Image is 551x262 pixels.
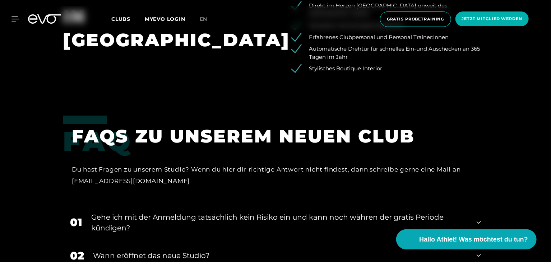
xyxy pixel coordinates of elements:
[419,235,528,244] span: Hallo Athlet! Was möchtest du tun?
[296,65,488,73] li: Stylisches Boutique Interior
[72,164,470,187] div: Du hast Fragen zu unserem Studio? Wenn du hier dir richtige Antwort nicht findest, dann schreibe ...
[111,16,130,22] span: Clubs
[111,15,145,22] a: Clubs
[396,229,537,249] button: Hallo Athlet! Was möchtest du tun?
[70,214,82,230] div: 01
[200,15,216,23] a: en
[200,16,208,22] span: en
[296,33,488,42] li: Erfahrenes Clubpersonal und Personal Trainer:innen
[387,16,444,22] span: Gratis Probetraining
[93,250,468,261] div: Wann eröffnet das neue Studio?
[378,11,453,27] a: Gratis Probetraining
[462,16,522,22] span: Jetzt Mitglied werden
[453,11,531,27] a: Jetzt Mitglied werden
[72,125,470,148] h1: FAQS ZU UNSEREM NEUEN CLUB
[296,45,488,61] li: Automatische Drehtür für schnelles Ein-und Auschecken an 365 Tagen im Jahr
[91,212,468,233] div: Gehe ich mit der Anmeldung tatsächlich kein Risiko ein und kann noch währen der gratis Periode kü...
[145,16,185,22] a: MYEVO LOGIN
